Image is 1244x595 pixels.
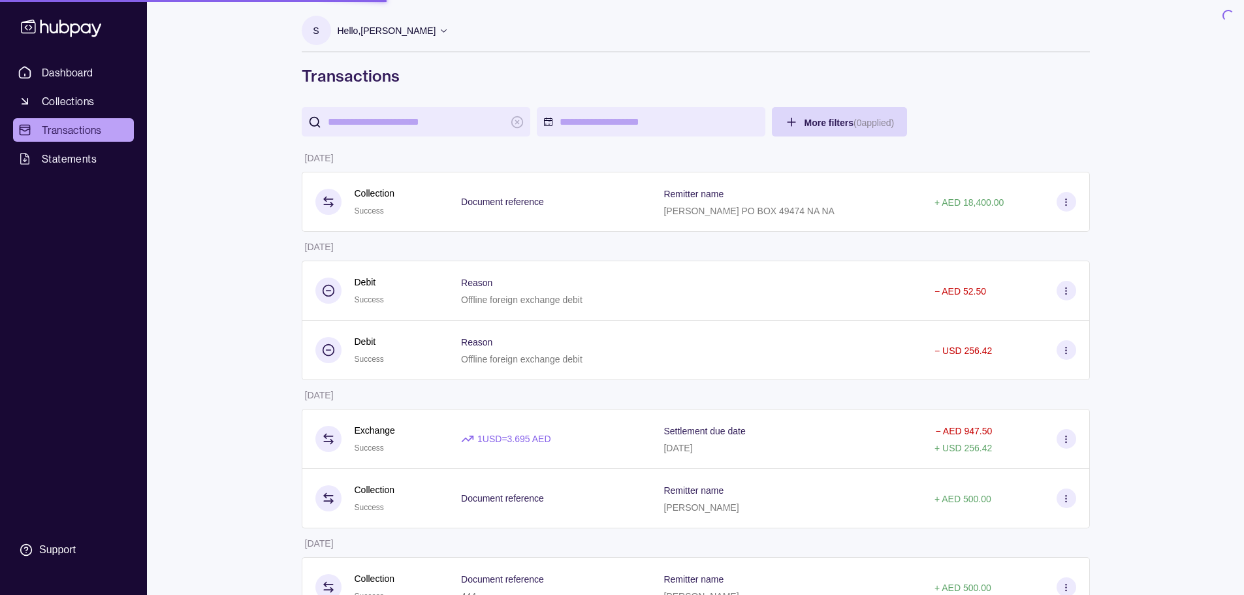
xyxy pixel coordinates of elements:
a: Transactions [13,118,134,142]
p: − AED 947.50 [936,426,993,436]
h1: Transactions [302,65,1090,86]
p: Remitter name [663,189,724,199]
p: Collection [355,571,394,586]
p: [PERSON_NAME] PO BOX 49474 NA NA [663,206,834,216]
p: + AED 500.00 [934,583,991,593]
p: Settlement due date [663,426,745,436]
p: Document reference [461,493,544,504]
span: Success [355,503,384,512]
span: Collections [42,93,94,109]
span: Success [355,443,384,453]
span: Success [355,355,384,364]
p: − AED 52.50 [934,286,986,297]
p: + AED 500.00 [934,494,991,504]
p: 1 USD = 3.695 AED [477,432,551,446]
span: More filters [805,118,895,128]
p: Debit [355,334,384,349]
span: Transactions [42,122,102,138]
span: Dashboard [42,65,93,80]
p: Offline foreign exchange debit [461,295,582,305]
p: [DATE] [305,390,334,400]
p: Exchange [355,423,395,438]
p: − USD 256.42 [934,346,992,356]
a: Collections [13,89,134,113]
p: [PERSON_NAME] [663,502,739,513]
p: S [313,24,319,38]
p: Collection [355,483,394,497]
p: Hello, [PERSON_NAME] [338,24,436,38]
a: Statements [13,147,134,170]
p: Reason [461,278,492,288]
div: Support [39,543,76,557]
p: Debit [355,275,384,289]
p: Collection [355,186,394,201]
span: Success [355,206,384,216]
button: More filters(0applied) [772,107,908,137]
p: + USD 256.42 [934,443,992,453]
p: Remitter name [663,574,724,585]
p: ( 0 applied) [853,118,894,128]
p: [DATE] [305,153,334,163]
p: Document reference [461,574,544,585]
input: search [328,107,504,137]
p: [DATE] [663,443,692,453]
p: Offline foreign exchange debit [461,354,582,364]
a: Support [13,536,134,564]
span: Success [355,295,384,304]
p: Remitter name [663,485,724,496]
p: [DATE] [305,538,334,549]
p: + AED 18,400.00 [934,197,1004,208]
p: [DATE] [305,242,334,252]
p: Reason [461,337,492,347]
p: Document reference [461,197,544,207]
span: Statements [42,151,97,167]
a: Dashboard [13,61,134,84]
